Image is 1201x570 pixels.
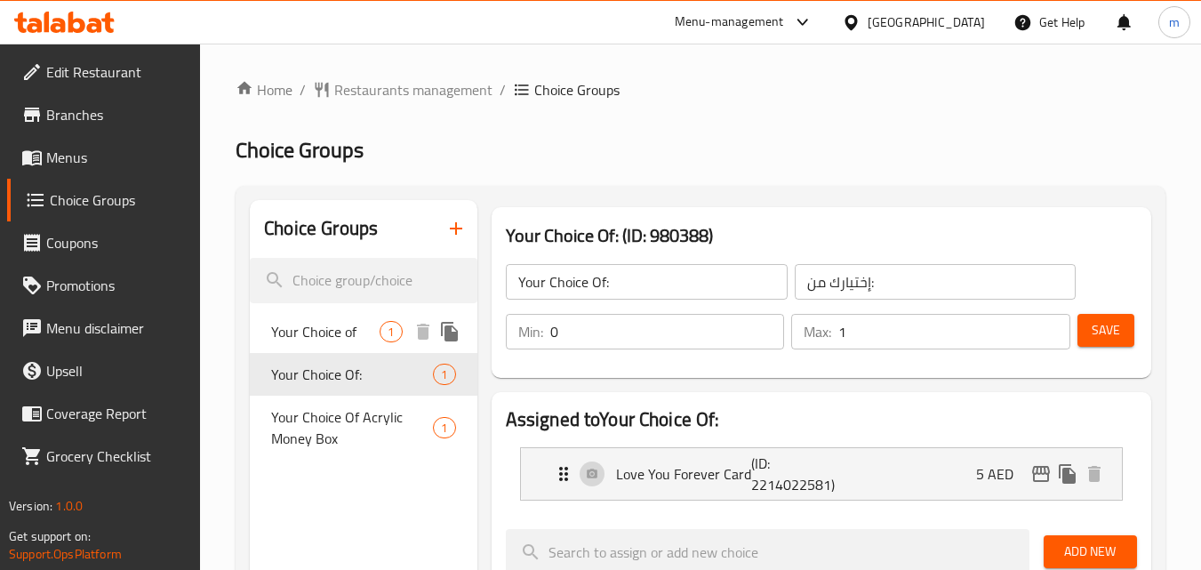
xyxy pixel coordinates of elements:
[9,542,122,566] a: Support.OpsPlatform
[236,79,1165,100] nav: breadcrumb
[7,307,201,349] a: Menu disclaimer
[46,317,187,339] span: Menu disclaimer
[1028,461,1054,487] button: edit
[300,79,306,100] li: /
[675,12,784,33] div: Menu-management
[271,406,433,449] span: Your Choice Of Acrylic Money Box
[9,494,52,518] span: Version:
[433,417,455,438] div: Choices
[7,136,201,179] a: Menus
[518,321,543,342] p: Min:
[7,349,201,392] a: Upsell
[46,360,187,381] span: Upsell
[46,61,187,83] span: Edit Restaurant
[7,264,201,307] a: Promotions
[1054,461,1081,487] button: duplicate
[434,420,454,437] span: 1
[506,440,1137,508] li: Expand
[9,525,91,548] span: Get support on:
[46,275,187,296] span: Promotions
[46,104,187,125] span: Branches
[250,310,476,353] div: Your Choice of1deleteduplicate
[46,446,187,467] span: Grocery Checklist
[46,403,187,424] span: Coverage Report
[506,406,1137,433] h2: Assigned to Your Choice Of:
[506,221,1137,250] h3: Your Choice Of: (ID: 980388)
[436,318,463,345] button: duplicate
[7,392,201,435] a: Coverage Report
[7,221,201,264] a: Coupons
[410,318,436,345] button: delete
[380,321,402,342] div: Choices
[616,463,752,485] p: Love You Forever Card
[250,396,476,460] div: Your Choice Of Acrylic Money Box1
[534,79,620,100] span: Choice Groups
[271,321,380,342] span: Your Choice of
[500,79,506,100] li: /
[434,366,454,383] span: 1
[380,324,401,341] span: 1
[7,179,201,221] a: Choice Groups
[50,189,187,211] span: Choice Groups
[1081,461,1108,487] button: delete
[55,494,83,518] span: 1.0.0
[334,79,492,100] span: Restaurants management
[250,353,476,396] div: Your Choice Of:1
[46,232,187,253] span: Coupons
[521,448,1122,500] div: Expand
[751,453,842,495] p: (ID: 2214022581)
[46,147,187,168] span: Menus
[7,93,201,136] a: Branches
[1077,314,1134,347] button: Save
[264,215,378,242] h2: Choice Groups
[1092,319,1120,341] span: Save
[868,12,985,32] div: [GEOGRAPHIC_DATA]
[804,321,831,342] p: Max:
[236,130,364,170] span: Choice Groups
[313,79,492,100] a: Restaurants management
[250,258,476,303] input: search
[1058,541,1123,563] span: Add New
[271,364,433,385] span: Your Choice Of:
[976,463,1028,485] p: 5 AED
[236,79,292,100] a: Home
[7,51,201,93] a: Edit Restaurant
[7,435,201,478] a: Grocery Checklist
[1044,535,1137,568] button: Add New
[1169,12,1180,32] span: m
